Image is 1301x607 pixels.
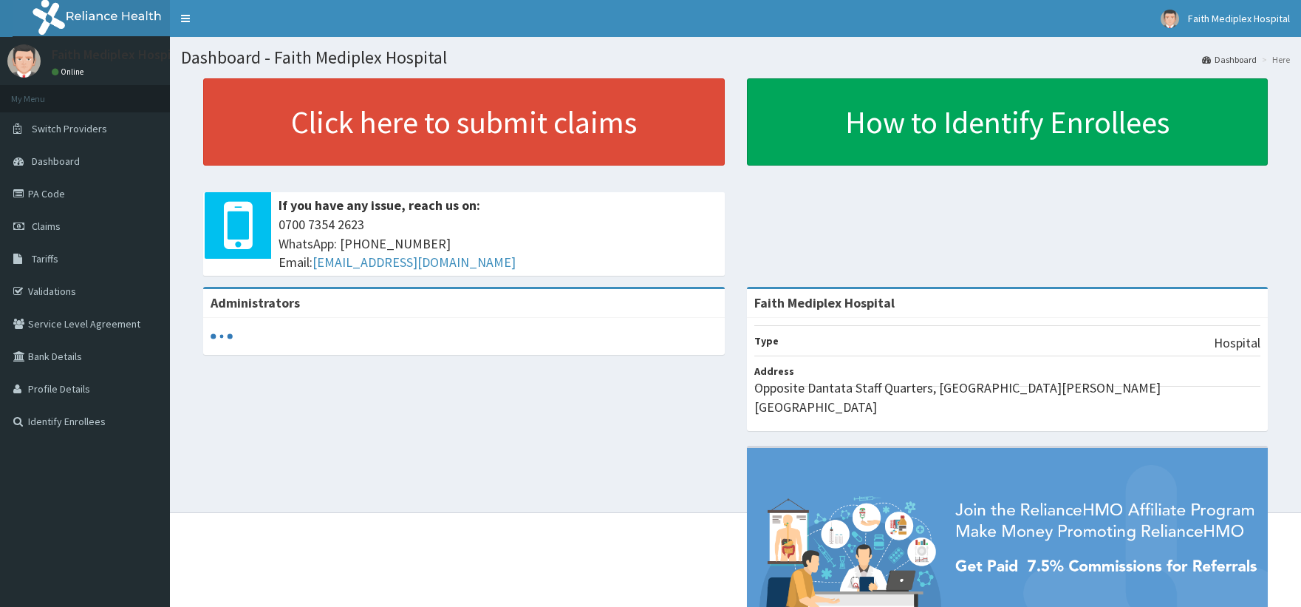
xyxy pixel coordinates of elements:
[754,294,895,311] strong: Faith Mediplex Hospital
[32,252,58,265] span: Tariffs
[52,48,187,61] p: Faith Mediplex Hospital
[279,215,717,272] span: 0700 7354 2623 WhatsApp: [PHONE_NUMBER] Email:
[32,220,61,233] span: Claims
[32,122,107,135] span: Switch Providers
[747,78,1268,166] a: How to Identify Enrollees
[754,379,1261,416] p: Opposite Dantata Staff Quarters, [GEOGRAPHIC_DATA][PERSON_NAME][GEOGRAPHIC_DATA]
[32,155,80,168] span: Dashboard
[203,78,725,166] a: Click here to submit claims
[754,364,794,378] b: Address
[754,334,779,347] b: Type
[279,197,480,214] b: If you have any issue, reach us on:
[313,254,516,271] a: [EMAIL_ADDRESS][DOMAIN_NAME]
[211,325,233,347] svg: audio-loading
[7,44,41,78] img: User Image
[1188,12,1290,25] span: Faith Mediplex Hospital
[1258,53,1290,66] li: Here
[1202,53,1257,66] a: Dashboard
[1161,10,1179,28] img: User Image
[211,294,300,311] b: Administrators
[52,67,87,77] a: Online
[1214,333,1260,353] p: Hospital
[181,48,1290,67] h1: Dashboard - Faith Mediplex Hospital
